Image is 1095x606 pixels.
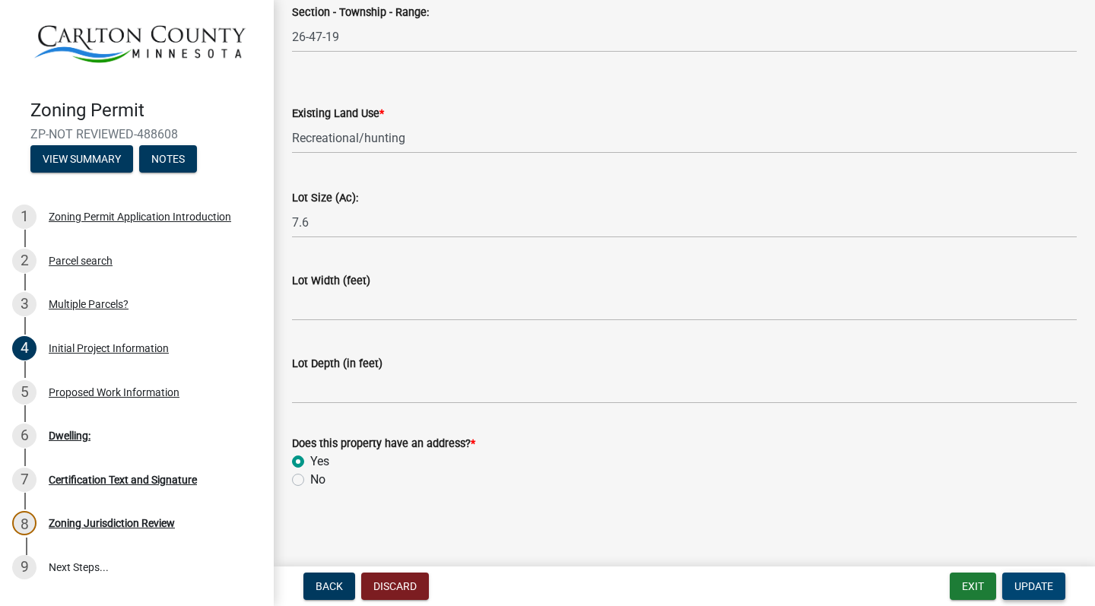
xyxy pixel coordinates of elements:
[12,336,36,360] div: 4
[1002,573,1065,600] button: Update
[12,511,36,535] div: 8
[49,255,113,266] div: Parcel search
[30,154,133,167] wm-modal-confirm: Summary
[292,109,384,119] label: Existing Land Use
[292,359,382,370] label: Lot Depth (in feet)
[49,211,231,222] div: Zoning Permit Application Introduction
[12,249,36,273] div: 2
[49,387,179,398] div: Proposed Work Information
[292,8,429,18] label: Section - Township - Range:
[12,555,36,579] div: 9
[139,154,197,167] wm-modal-confirm: Notes
[292,276,370,287] label: Lot Width (feet)
[30,145,133,173] button: View Summary
[12,292,36,316] div: 3
[49,343,169,354] div: Initial Project Information
[49,518,175,528] div: Zoning Jurisdiction Review
[316,580,343,592] span: Back
[49,430,90,441] div: Dwelling:
[30,127,243,141] span: ZP-NOT REVIEWED-488608
[49,299,129,309] div: Multiple Parcels?
[292,193,358,204] label: Lot Size (Ac):
[292,439,475,449] label: Does this property have an address?
[310,471,325,489] label: No
[12,205,36,229] div: 1
[12,380,36,405] div: 5
[361,573,429,600] button: Discard
[30,100,262,122] h4: Zoning Permit
[1014,580,1053,592] span: Update
[12,424,36,448] div: 6
[310,452,329,471] label: Yes
[12,468,36,492] div: 7
[950,573,996,600] button: Exit
[49,474,197,485] div: Certification Text and Signature
[303,573,355,600] button: Back
[139,145,197,173] button: Notes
